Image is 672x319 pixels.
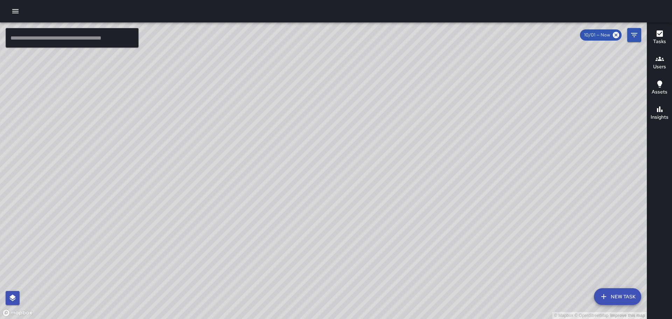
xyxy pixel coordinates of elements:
button: Filters [627,28,641,42]
button: Insights [647,101,672,126]
div: 10/01 — Now [580,29,622,41]
button: Users [647,50,672,76]
button: Assets [647,76,672,101]
h6: Assets [652,88,667,96]
button: Tasks [647,25,672,50]
span: 10/01 — Now [580,32,614,39]
h6: Insights [651,113,668,121]
h6: Users [653,63,666,71]
h6: Tasks [653,38,666,46]
button: New Task [594,288,641,305]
